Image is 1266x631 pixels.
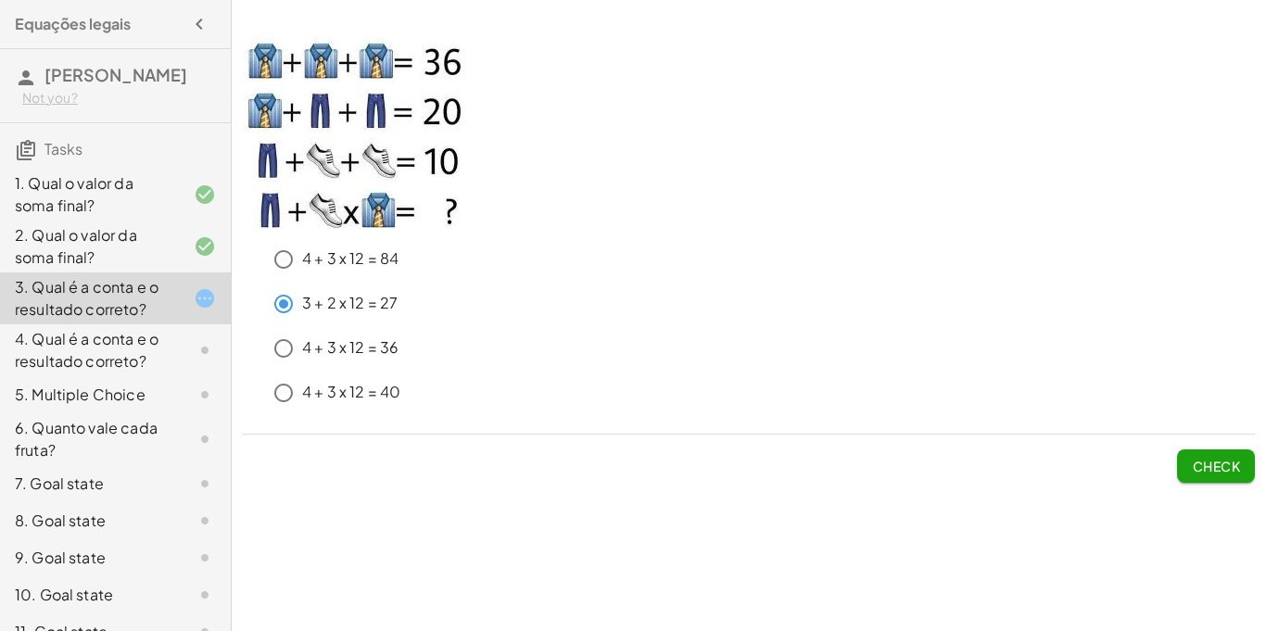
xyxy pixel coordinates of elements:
p: 4 + 3 x 12 = 40 [302,382,400,403]
div: 10. Goal state [15,584,164,606]
span: Tasks [44,139,82,158]
div: 1. Qual o valor da soma final? [15,172,164,217]
i: Task not started. [194,428,216,450]
i: Task not started. [194,584,216,606]
div: 7. Goal state [15,473,164,495]
h4: Equações legais [15,13,131,35]
i: Task not started. [194,547,216,569]
div: 3. Qual é a conta e o resultado correto? [15,276,164,321]
div: 5. Multiple Choice [15,384,164,406]
i: Task not started. [194,510,216,532]
div: Not you? [22,89,216,107]
i: Task not started. [194,473,216,495]
span: Check [1192,458,1240,474]
span: [PERSON_NAME] [44,64,187,85]
img: 88a66e21f7628ffd0a590136288497f3a64786a1d13e5b6e3ee7e2395275ebd2.png [243,34,466,228]
div: 8. Goal state [15,510,164,532]
i: Task started. [194,287,216,309]
p: 4 + 3 x 12 = 84 [302,248,399,270]
div: 6. Quanto vale cada fruta? [15,417,164,461]
div: 4. Qual é a conta e o resultado correto? [15,328,164,372]
i: Task finished and correct. [194,183,216,206]
i: Task finished and correct. [194,235,216,258]
div: 9. Goal state [15,547,164,569]
div: 2. Qual o valor da soma final? [15,224,164,269]
button: Check [1177,449,1255,483]
i: Task not started. [194,339,216,361]
i: Task not started. [194,384,216,406]
p: 4 + 3 x 12 = 36 [302,337,399,359]
p: 3 + 2 x 12 = 27 [302,293,398,314]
